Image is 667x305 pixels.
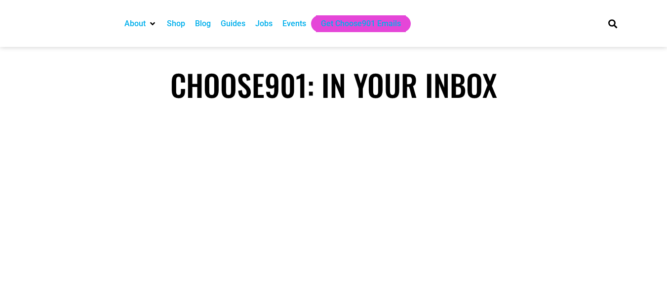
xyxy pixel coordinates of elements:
div: Search [604,15,621,32]
a: Jobs [255,18,273,30]
a: Get Choose901 Emails [321,18,401,30]
h1: Choose901: In Your Inbox [42,67,625,102]
nav: Main nav [119,15,591,32]
a: About [124,18,146,30]
a: Shop [167,18,185,30]
div: About [119,15,162,32]
a: Blog [195,18,211,30]
a: Guides [221,18,245,30]
a: Events [282,18,306,30]
img: Text graphic with "Choose 901" logo. Reads: "7 Things to Do in Memphis This Week. Sign Up Below."... [176,121,492,299]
